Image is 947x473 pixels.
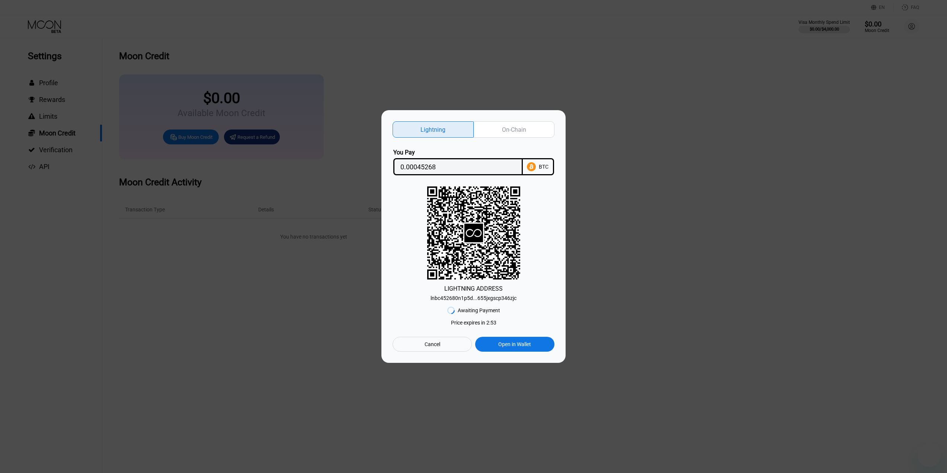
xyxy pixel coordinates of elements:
[451,320,496,326] div: Price expires in
[393,149,523,156] div: You Pay
[431,292,516,301] div: lnbc452680n1p5d...655jxgscp346zjc
[474,121,555,138] div: On-Chain
[475,337,554,352] div: Open in Wallet
[425,341,440,348] div: Cancel
[498,341,531,348] div: Open in Wallet
[420,126,445,134] div: Lightning
[393,121,474,138] div: Lightning
[539,164,548,170] div: BTC
[393,337,472,352] div: Cancel
[393,149,554,175] div: You PayBTC
[431,295,516,301] div: lnbc452680n1p5d...655jxgscp346zjc
[444,285,503,292] div: LIGHTNING ADDRESS
[502,126,526,134] div: On-Chain
[917,443,941,467] iframe: Button to launch messaging window
[486,320,496,326] span: 2 : 53
[458,307,500,313] div: Awaiting Payment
